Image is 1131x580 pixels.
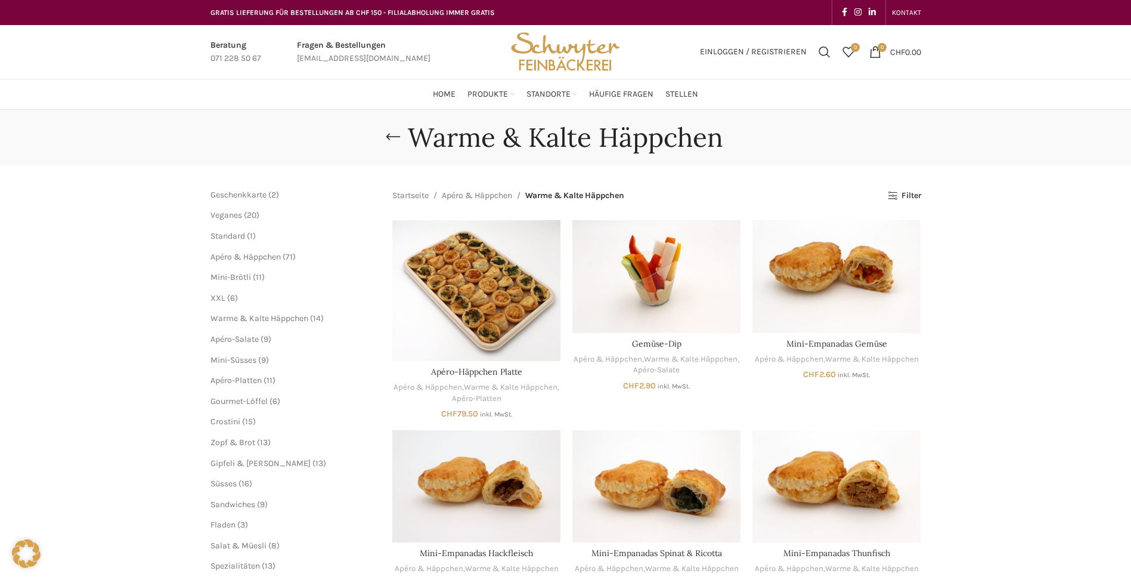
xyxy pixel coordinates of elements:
[230,293,235,303] span: 6
[752,430,921,542] a: Mini-Empanadas Thunfisch
[272,396,277,406] span: 6
[210,272,251,282] a: Mini-Brötli
[865,4,879,21] a: Linkedin social link
[507,25,624,79] img: Bäckerei Schwyter
[572,563,740,575] div: ,
[591,548,722,559] a: Mini-Empanadas Spinat & Ricotta
[525,189,624,202] span: Warme & Kalte Häppchen
[210,375,262,385] a: Apéro-Platten
[658,382,690,390] small: inkl. MwSt.
[480,411,512,418] small: inkl. MwSt.
[878,43,887,52] span: 0
[271,541,277,551] span: 8
[700,48,807,56] span: Einloggen / Registrieren
[464,382,557,393] a: Warme & Kalte Häppchen
[890,47,921,57] bdi: 0.00
[256,272,262,282] span: 11
[632,338,681,349] a: Gemüse-Dip
[210,252,281,262] span: Apéro & Häppchen
[260,499,265,510] span: 9
[825,563,919,575] a: Warme & Kalte Häppchen
[572,430,740,542] a: Mini-Empanadas Spinat & Ricotta
[265,561,272,571] span: 13
[574,354,642,365] a: Apéro & Häppchen
[261,355,266,365] span: 9
[755,563,823,575] a: Apéro & Häppchen
[210,541,267,551] a: Salat & Müesli
[210,479,237,489] a: Süsses
[210,190,267,200] span: Geschenkkarte
[378,125,408,149] a: Go back
[210,499,255,510] a: Sandwiches
[623,381,639,391] span: CHF
[836,40,860,64] a: 0
[575,563,643,575] a: Apéro & Häppchen
[210,561,260,571] a: Spezialitäten
[267,375,272,385] span: 11
[442,189,512,202] a: Apéro & Häppchen
[392,189,624,202] nav: Breadcrumb
[786,338,887,349] a: Mini-Empanadas Gemüse
[250,231,253,241] span: 1
[644,354,738,365] a: Warme & Kalte Häppchen
[507,46,624,56] a: Site logo
[433,82,456,106] a: Home
[392,563,560,575] div: ,
[803,369,819,380] span: CHF
[433,89,456,100] span: Home
[210,293,225,303] a: XXL
[297,39,430,66] a: Infobox link
[210,355,256,365] a: Mini-Süsses
[392,382,560,404] div: , ,
[752,563,921,575] div: ,
[271,190,276,200] span: 2
[392,430,560,542] a: Mini-Empanadas Hackfleisch
[210,417,240,427] a: Crostini
[260,437,268,448] span: 13
[752,220,921,332] a: Mini-Empanadas Gemüse
[210,313,308,323] a: Warme & Kalte Häppchen
[838,371,870,379] small: inkl. MwSt.
[467,82,515,106] a: Produkte
[210,458,311,468] a: Gipfeli & [PERSON_NAME]
[465,563,559,575] a: Warme & Kalte Häppchen
[392,220,560,361] a: Apéro-Häppchen Platte
[245,417,253,427] span: 15
[665,89,698,100] span: Stellen
[892,8,921,17] span: KONTAKT
[393,382,462,393] a: Apéro & Häppchen
[755,354,823,365] a: Apéro & Häppchen
[803,369,836,380] bdi: 2.60
[210,210,242,220] span: Veganes
[633,365,680,376] a: Apéro-Salate
[313,313,321,323] span: 14
[783,548,890,559] a: Mini-Empanadas Thunfisch
[210,334,259,344] a: Apéro-Salate
[264,334,268,344] span: 9
[526,89,571,100] span: Standorte
[572,354,740,376] div: , ,
[210,231,245,241] span: Standard
[431,366,522,377] a: Apéro-Häppchen Platte
[241,479,249,489] span: 16
[210,520,236,530] span: Fladen
[286,252,293,262] span: 71
[467,89,508,100] span: Produkte
[572,220,740,332] a: Gemüse-Dip
[210,396,268,406] a: Gourmet-Löffel
[888,191,921,201] a: Filter
[892,1,921,24] a: KONTAKT
[526,82,577,106] a: Standorte
[645,563,739,575] a: Warme & Kalte Häppchen
[813,40,836,64] div: Suchen
[408,122,723,153] h1: Warme & Kalte Häppchen
[890,47,905,57] span: CHF
[210,8,495,17] span: GRATIS LIEFERUNG FÜR BESTELLUNGEN AB CHF 150 - FILIALABHOLUNG IMMER GRATIS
